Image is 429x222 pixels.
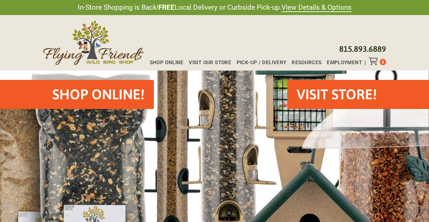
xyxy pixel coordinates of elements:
[43,20,143,65] img: Flying Friends Wild Bird Shop Logo
[327,60,362,65] span: Employment
[231,60,286,65] a: Pick-up / Delivery
[159,3,175,11] strong: FREE
[189,60,231,65] span: Visit Our Store
[382,60,384,65] span: 0
[183,60,231,65] a: Visit Our Store
[369,57,380,65] div: Toggle Off Canvas Content
[78,3,352,12] span: In-Store Shopping is Back! Local Delivery or Curbside Pick-up.
[297,85,377,104] h2: VISIT STORE!
[150,60,184,65] span: Shop Online
[52,85,144,104] h2: Shop Online!
[237,60,287,65] span: Pick-up / Delivery
[286,60,321,65] a: Resources
[321,60,362,65] a: Employment
[339,44,386,53] a: 815.893.6889
[282,3,352,12] a: View Details & Options
[144,60,184,65] a: Shop Online
[292,60,321,65] span: Resources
